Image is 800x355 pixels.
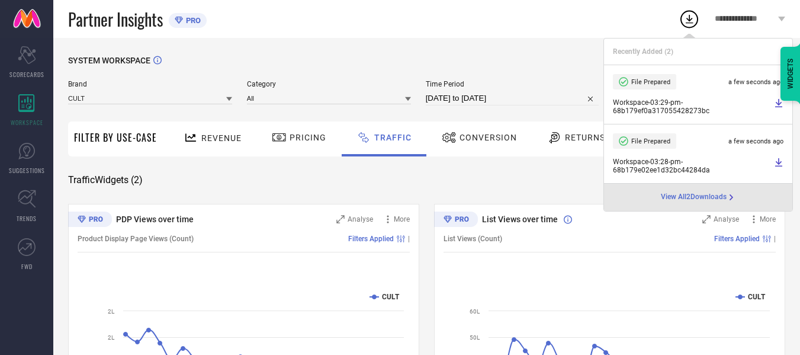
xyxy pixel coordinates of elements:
[444,235,502,243] span: List Views (Count)
[470,308,480,315] text: 60L
[68,80,232,88] span: Brand
[760,215,776,223] span: More
[21,262,33,271] span: FWD
[11,118,43,127] span: WORKSPACE
[68,7,163,31] span: Partner Insights
[68,212,112,229] div: Premium
[631,137,670,145] span: File Prepared
[17,214,37,223] span: TRENDS
[702,215,711,223] svg: Zoom
[290,133,326,142] span: Pricing
[201,133,242,143] span: Revenue
[382,293,400,301] text: CULT
[108,334,115,341] text: 2L
[748,293,766,301] text: CULT
[728,137,783,145] span: a few seconds ago
[661,193,736,202] div: Open download page
[247,80,411,88] span: Category
[9,166,45,175] span: SUGGESTIONS
[116,215,194,224] span: PDP Views over time
[613,47,673,56] span: Recently Added ( 2 )
[613,98,771,115] span: Workspace - 03:29-pm - 68b179ef0a317055428273bc
[482,215,558,224] span: List Views over time
[565,133,605,142] span: Returns
[394,215,410,223] span: More
[78,235,194,243] span: Product Display Page Views (Count)
[348,215,373,223] span: Analyse
[774,158,783,174] a: Download
[714,215,739,223] span: Analyse
[774,98,783,115] a: Download
[631,78,670,86] span: File Prepared
[74,130,157,145] span: Filter By Use-Case
[68,56,150,65] span: SYSTEM WORKSPACE
[661,193,727,202] span: View All 2 Downloads
[434,212,478,229] div: Premium
[108,308,115,315] text: 2L
[613,158,771,174] span: Workspace - 03:28-pm - 68b179e02ee1d32bc44284da
[661,193,736,202] a: View All2Downloads
[728,78,783,86] span: a few seconds ago
[348,235,394,243] span: Filters Applied
[336,215,345,223] svg: Zoom
[68,174,143,186] span: Traffic Widgets ( 2 )
[714,235,760,243] span: Filters Applied
[426,91,599,105] input: Select time period
[470,334,480,341] text: 50L
[183,16,201,25] span: PRO
[408,235,410,243] span: |
[460,133,517,142] span: Conversion
[374,133,412,142] span: Traffic
[9,70,44,79] span: SCORECARDS
[679,8,700,30] div: Open download list
[774,235,776,243] span: |
[426,80,599,88] span: Time Period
